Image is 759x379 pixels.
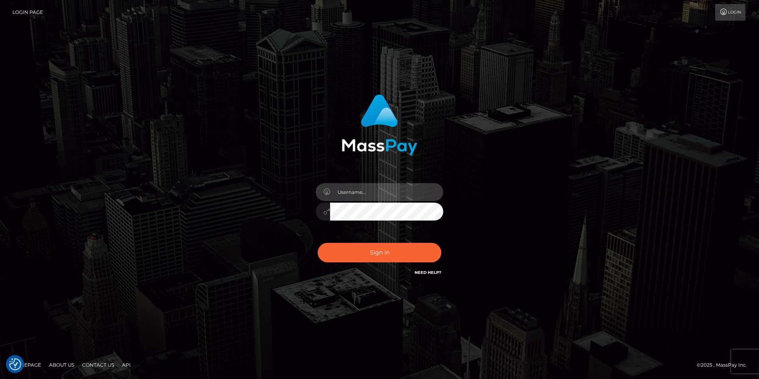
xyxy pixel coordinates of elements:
[9,359,44,371] a: Homepage
[9,358,21,370] img: Revisit consent button
[342,94,417,155] img: MassPay Login
[415,270,441,275] a: Need Help?
[9,358,21,370] button: Consent Preferences
[318,243,441,262] button: Sign in
[330,183,443,201] input: Username...
[46,359,77,371] a: About Us
[715,4,745,21] a: Login
[119,359,134,371] a: API
[79,359,117,371] a: Contact Us
[697,361,753,369] div: © 2025 , MassPay Inc.
[12,4,43,21] a: Login Page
